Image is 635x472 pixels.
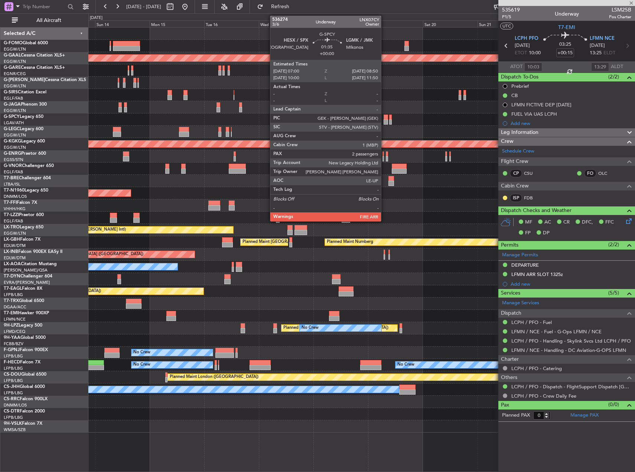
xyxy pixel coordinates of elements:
a: DNMM/LOS [4,194,27,199]
a: Schedule Crew [502,148,534,155]
a: G-SPCYLegacy 650 [4,115,43,119]
a: EGGW/LTN [4,145,26,150]
div: No Crew [133,347,150,358]
span: LX-INB [4,250,18,254]
a: EGLF/FAB [4,218,23,224]
a: T7-BREChallenger 604 [4,176,51,180]
a: LCPH / PFO - Handling - Skylink Svcs Ltd LCPH / PFO [511,338,631,344]
a: F-GPNJFalcon 900EX [4,348,48,352]
div: Sun 14 [95,20,150,27]
a: LCPH / PFO - Catering [511,365,562,372]
label: Planned PAX [502,412,530,419]
span: 9H-LPZ [4,323,19,328]
span: G-JAGA [4,102,21,107]
div: Mon 15 [150,20,204,27]
a: LCPH / PFO - Dispatch - FlightSupport Dispatch [GEOGRAPHIC_DATA] [511,383,631,390]
a: 9H-LPZLegacy 500 [4,323,42,328]
a: LFPB/LBG [4,292,23,298]
a: LFPB/LBG [4,353,23,359]
span: Others [501,373,517,382]
span: ATOT [510,63,522,71]
span: Leg Information [501,128,538,137]
span: CR [563,219,570,226]
a: G-KGKGLegacy 600 [4,139,45,144]
a: T7-TRXGlobal 6500 [4,299,44,303]
span: Permits [501,241,518,250]
a: T7-DYNChallenger 604 [4,274,52,279]
a: CS-DOUGlobal 6500 [4,372,46,377]
a: LFMD/CEQ [4,329,25,334]
div: Planned [GEOGRAPHIC_DATA] ([GEOGRAPHIC_DATA]) [283,322,388,334]
span: G-VNOR [4,164,22,168]
span: Crew [501,137,514,146]
a: G-GAALCessna Citation XLS+ [4,53,65,58]
span: Pos Charter [609,14,631,20]
div: FUEL VIA UAS LCPH [511,111,557,117]
span: G-GAAL [4,53,21,58]
span: LFMN NCE [590,35,615,42]
span: Cabin Crew [501,182,529,190]
a: G-[PERSON_NAME]Cessna Citation XLS [4,78,86,82]
a: EGGW/LTN [4,59,26,64]
div: Sun 21 [478,20,532,27]
span: Refresh [265,4,296,9]
button: Refresh [254,1,298,13]
div: No Crew [302,322,319,334]
a: EGSS/STN [4,157,23,163]
div: Thu 18 [313,20,368,27]
a: FDB [524,195,541,201]
span: 9H-VSLK [4,421,22,426]
a: [PERSON_NAME]/QSA [4,267,48,273]
a: VHHH/HKG [4,206,26,212]
span: DP [543,229,550,237]
a: EGGW/LTN [4,83,26,89]
a: EGLF/FAB [4,96,23,101]
div: Planned Maint Nurnberg [327,237,373,248]
div: Planned Maint [GEOGRAPHIC_DATA] ([GEOGRAPHIC_DATA]) [242,237,359,248]
span: LX-TRO [4,225,20,229]
a: G-LEGCLegacy 600 [4,127,43,131]
span: T7-LZZI [4,213,19,217]
span: ELDT [603,49,615,57]
button: UTC [500,23,513,29]
span: Pax [501,401,509,410]
span: ALDT [611,63,623,71]
a: 9H-YAAGlobal 5000 [4,335,46,340]
span: T7-TRX [4,299,19,303]
a: G-JAGAPhenom 300 [4,102,47,107]
a: G-ENRGPraetor 600 [4,151,46,156]
span: G-KGKG [4,139,21,144]
span: Dispatch Checks and Weather [501,206,571,215]
a: LX-GBHFalcon 7X [4,237,40,242]
a: T7-EMIHawker 900XP [4,311,49,315]
span: ETOT [515,49,527,57]
span: [DATE] - [DATE] [126,3,161,10]
span: FFC [605,219,614,226]
span: Charter [501,355,519,364]
div: Tue 16 [204,20,259,27]
a: T7-EAGLFalcon 8X [4,286,42,291]
span: P1/5 [502,14,520,20]
a: LGAV/ATH [4,120,24,126]
div: Prebrief [511,83,529,89]
span: G-SIRS [4,90,18,94]
div: LFMN ARR SLOT 1325z [511,271,563,277]
span: Dispatch To-Dos [501,73,538,81]
span: (2/2) [608,73,619,81]
input: Trip Number [23,1,65,12]
a: LX-AOACitation Mustang [4,262,57,266]
div: No Crew [397,359,414,370]
div: Fri 19 [368,20,423,27]
a: CS-JHHGlobal 6000 [4,385,45,389]
span: F-HECD [4,360,20,365]
a: EGGW/LTN [4,231,26,236]
div: No Crew [133,359,150,370]
div: Add new [511,120,631,126]
div: FO [584,169,596,177]
span: G-SPCY [4,115,20,119]
a: T7-N1960Legacy 650 [4,188,48,193]
a: F-HECDFalcon 7X [4,360,40,365]
a: LX-TROLegacy 650 [4,225,43,229]
a: CS-RRCFalcon 900LX [4,397,48,401]
a: LFMN / NCE - Fuel - G-Ops LFMN / NCE [511,328,602,335]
